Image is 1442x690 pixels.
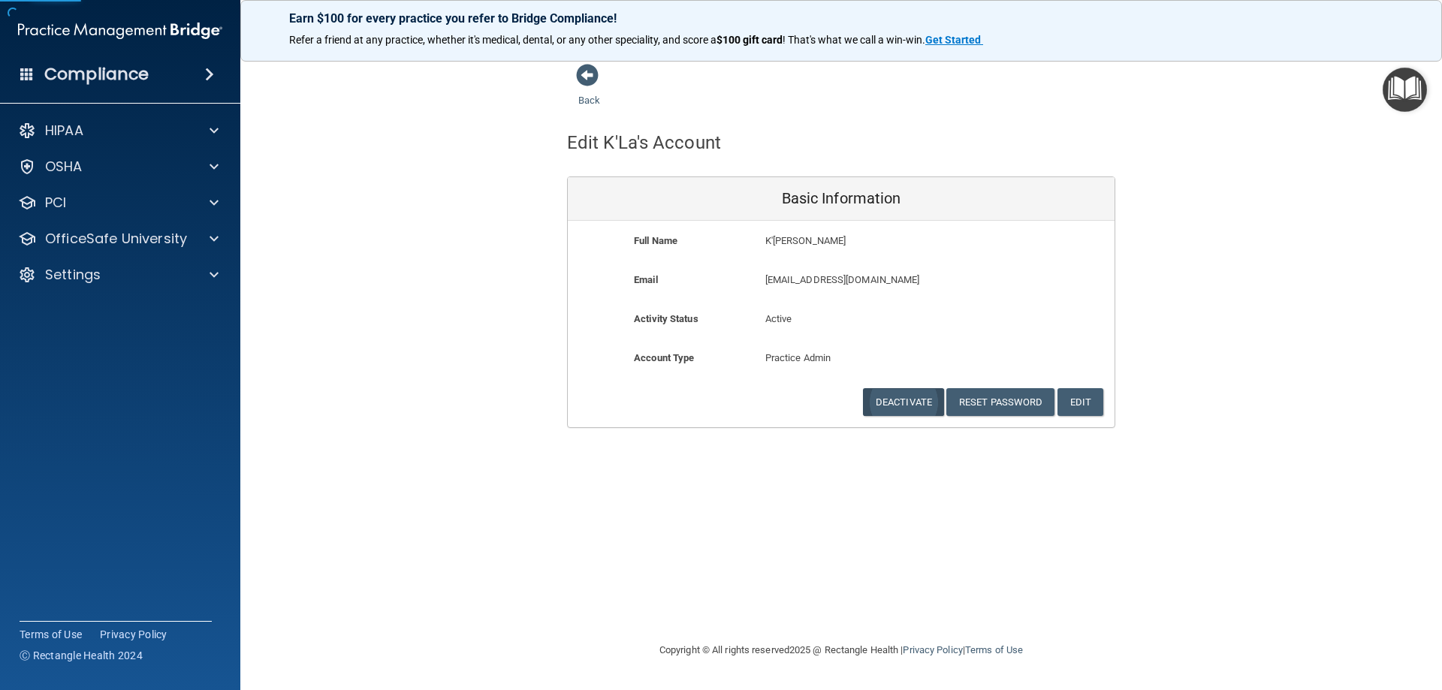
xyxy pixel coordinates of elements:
p: HIPAA [45,122,83,140]
div: Copyright © All rights reserved 2025 @ Rectangle Health | | [567,626,1115,674]
a: Privacy Policy [903,644,962,655]
b: Email [634,274,658,285]
button: Reset Password [946,388,1054,416]
a: OfficeSafe University [18,230,219,248]
p: [EMAIL_ADDRESS][DOMAIN_NAME] [765,271,1005,289]
b: Full Name [634,235,677,246]
p: Active [765,310,918,328]
a: Back [578,77,600,106]
a: Settings [18,266,219,284]
div: Basic Information [568,177,1115,221]
p: OSHA [45,158,83,176]
a: Privacy Policy [100,627,167,642]
a: Terms of Use [965,644,1023,655]
p: K'[PERSON_NAME] [765,232,1005,250]
h4: Edit K'La's Account [567,133,721,152]
span: Ⓒ Rectangle Health 2024 [20,648,143,663]
strong: Get Started [925,34,981,46]
a: OSHA [18,158,219,176]
a: HIPAA [18,122,219,140]
button: Deactivate [863,388,944,416]
p: Practice Admin [765,349,918,367]
strong: $100 gift card [716,34,783,46]
a: Terms of Use [20,627,82,642]
button: Edit [1057,388,1103,416]
a: PCI [18,194,219,212]
b: Activity Status [634,313,698,324]
p: PCI [45,194,66,212]
p: OfficeSafe University [45,230,187,248]
p: Earn $100 for every practice you refer to Bridge Compliance! [289,11,1393,26]
img: PMB logo [18,16,222,46]
span: Refer a friend at any practice, whether it's medical, dental, or any other speciality, and score a [289,34,716,46]
h4: Compliance [44,64,149,85]
button: Open Resource Center [1383,68,1427,112]
b: Account Type [634,352,694,363]
span: ! That's what we call a win-win. [783,34,925,46]
p: Settings [45,266,101,284]
a: Get Started [925,34,983,46]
